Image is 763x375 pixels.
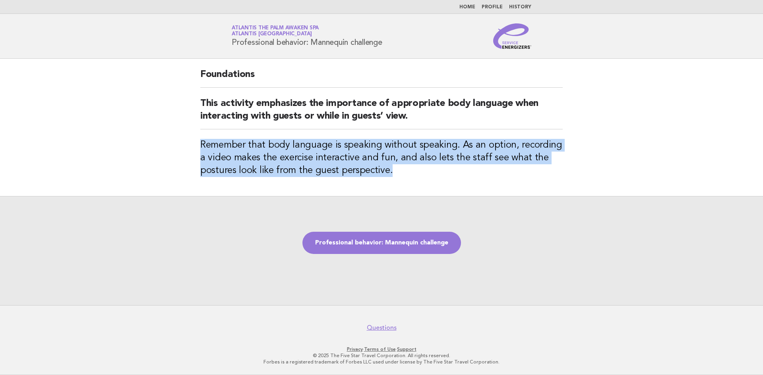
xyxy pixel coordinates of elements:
h2: This activity emphasizes the importance of appropriate body language when interacting with guests... [200,97,563,129]
a: Terms of Use [364,346,396,352]
a: Privacy [347,346,363,352]
span: Atlantis [GEOGRAPHIC_DATA] [232,32,312,37]
p: © 2025 The Five Star Travel Corporation. All rights reserved. [138,352,625,359]
img: Service Energizers [493,23,531,49]
a: Atlantis The Palm Awaken SpaAtlantis [GEOGRAPHIC_DATA] [232,25,319,37]
h3: Remember that body language is speaking without speaking. As an option, recording a video makes t... [200,139,563,177]
h2: Foundations [200,68,563,88]
a: Profile [482,5,503,10]
a: Questions [367,324,397,332]
p: · · [138,346,625,352]
a: Support [397,346,416,352]
a: History [509,5,531,10]
h1: Professional behavior: Mannequin challenge [232,26,382,46]
a: Professional behavior: Mannequin challenge [302,232,461,254]
p: Forbes is a registered trademark of Forbes LLC used under license by The Five Star Travel Corpora... [138,359,625,365]
a: Home [459,5,475,10]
